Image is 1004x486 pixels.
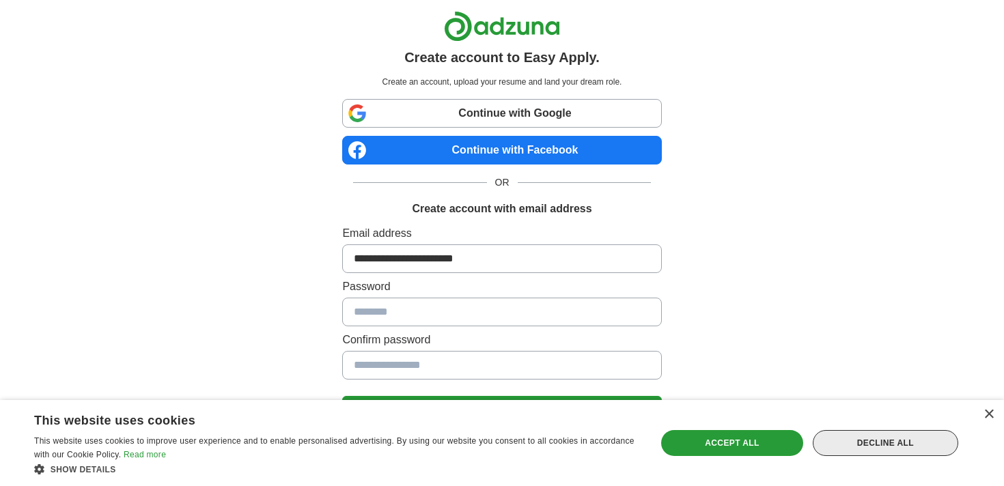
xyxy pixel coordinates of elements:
[342,225,661,242] label: Email address
[661,430,803,456] div: Accept all
[342,99,661,128] a: Continue with Google
[412,201,591,217] h1: Create account with email address
[51,465,116,474] span: Show details
[34,408,604,429] div: This website uses cookies
[404,47,600,68] h1: Create account to Easy Apply.
[124,450,166,459] a: Read more, opens a new window
[342,396,661,425] button: Create Account
[984,410,994,420] div: Close
[342,278,661,295] label: Password
[342,332,661,348] label: Confirm password
[345,76,658,88] p: Create an account, upload your resume and land your dream role.
[342,136,661,165] a: Continue with Facebook
[444,11,560,42] img: Adzuna logo
[34,436,635,459] span: This website uses cookies to improve user experience and to enable personalised advertising. By u...
[487,175,518,190] span: OR
[34,462,638,476] div: Show details
[813,430,958,456] div: Decline all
